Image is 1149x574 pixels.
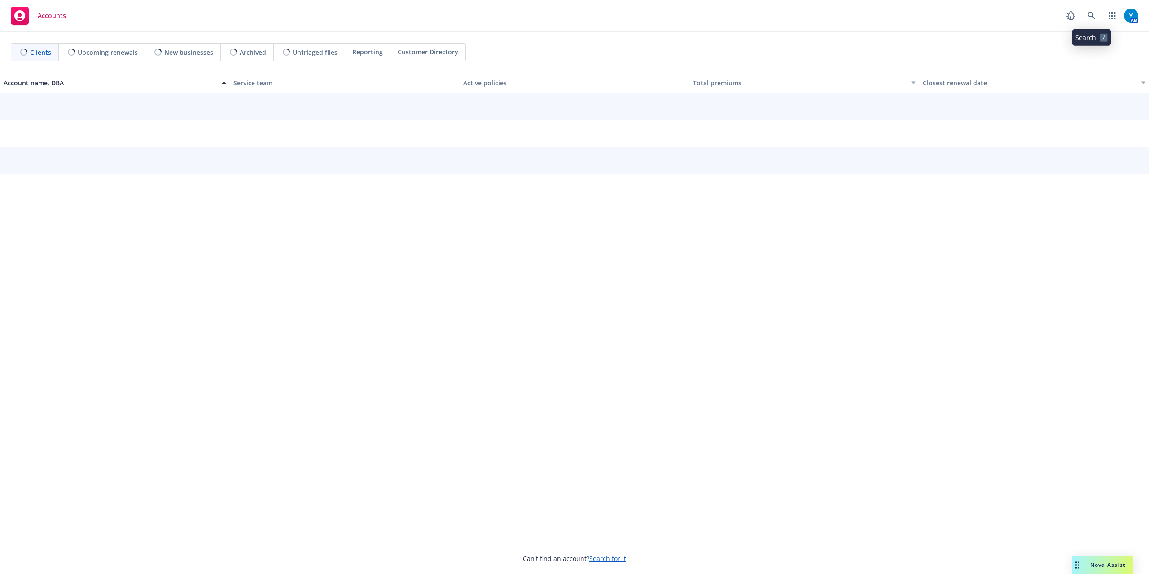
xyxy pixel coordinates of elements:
[398,47,458,57] span: Customer Directory
[463,78,686,88] div: Active policies
[352,47,383,57] span: Reporting
[1103,7,1121,25] a: Switch app
[693,78,906,88] div: Total premiums
[1072,556,1083,574] div: Drag to move
[1072,556,1133,574] button: Nova Assist
[923,78,1136,88] div: Closest renewal date
[689,72,919,93] button: Total premiums
[30,48,51,57] span: Clients
[293,48,338,57] span: Untriaged files
[1090,561,1126,569] span: Nova Assist
[4,78,216,88] div: Account name, DBA
[523,554,626,563] span: Can't find an account?
[589,554,626,563] a: Search for it
[460,72,689,93] button: Active policies
[1124,9,1138,23] img: photo
[240,48,266,57] span: Archived
[78,48,138,57] span: Upcoming renewals
[233,78,456,88] div: Service team
[7,3,70,28] a: Accounts
[230,72,460,93] button: Service team
[164,48,213,57] span: New businesses
[1083,7,1101,25] a: Search
[919,72,1149,93] button: Closest renewal date
[1062,7,1080,25] a: Report a Bug
[38,12,66,19] span: Accounts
